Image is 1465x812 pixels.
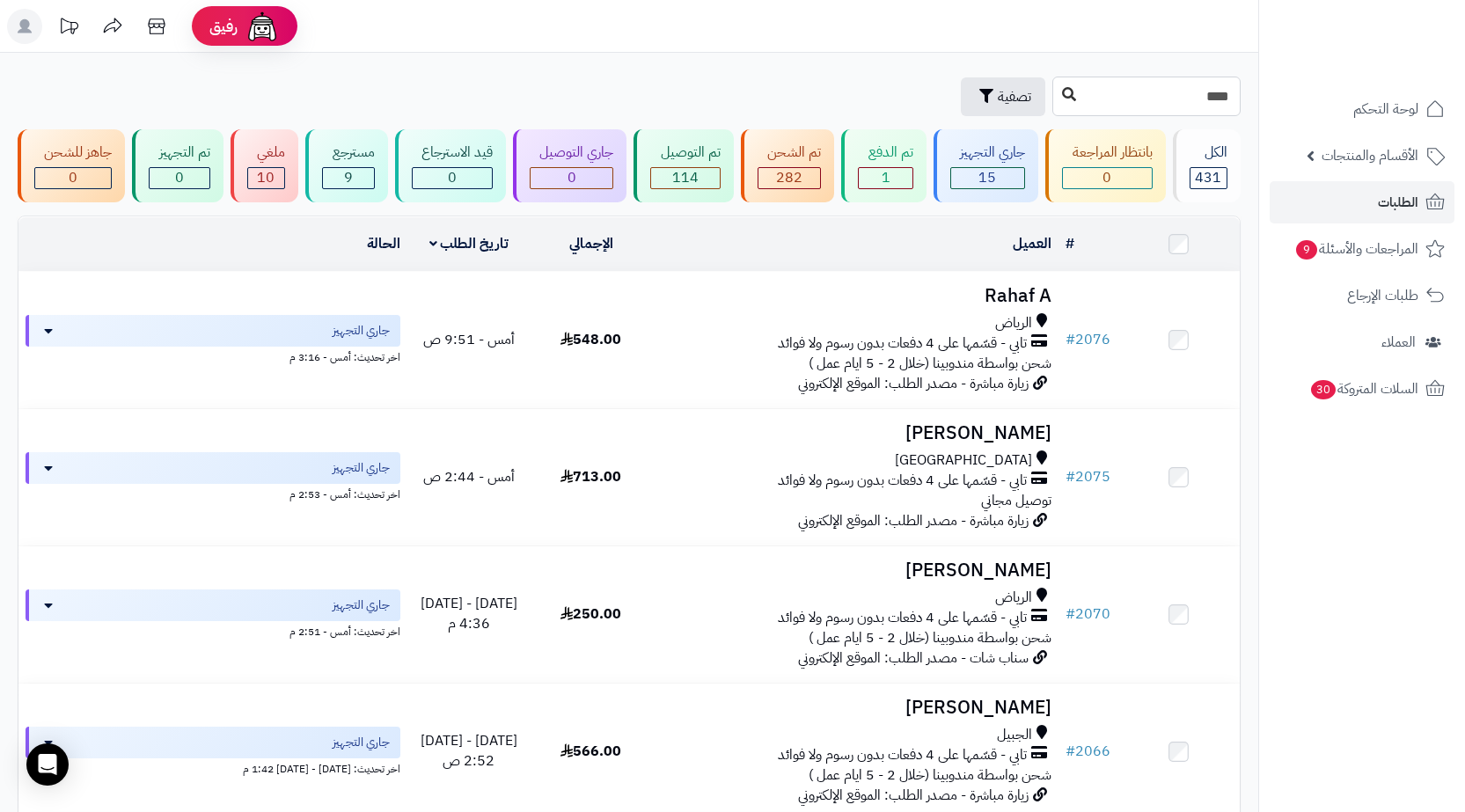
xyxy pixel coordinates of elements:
h3: Rahaf A [659,286,1051,306]
a: جاهز للشحن 0 [14,129,128,202]
a: لوحة التحكم [1270,88,1454,130]
span: شحن بواسطة مندوبينا (خلال 2 - 5 ايام عمل ) [809,627,1051,648]
span: الرياض [995,313,1032,333]
a: الطلبات [1270,181,1454,223]
span: 548.00 [560,329,621,350]
span: شحن بواسطة مندوبينا (خلال 2 - 5 ايام عمل ) [809,764,1051,786]
span: 0 [568,167,576,188]
div: اخر تحديث: أمس - 2:51 م [26,621,400,640]
div: 114 [651,168,719,188]
h3: [PERSON_NAME] [659,560,1051,581]
span: جاري التجهيز [333,459,390,477]
span: تابي - قسّمها على 4 دفعات بدون رسوم ولا فوائد [778,745,1027,765]
span: الجبيل [997,725,1032,745]
span: 0 [448,167,457,188]
div: 0 [1063,168,1151,188]
span: [DATE] - [DATE] 2:52 ص [421,730,517,772]
div: 0 [150,168,209,188]
span: زيارة مباشرة - مصدر الطلب: الموقع الإلكتروني [798,785,1029,806]
span: جاري التجهيز [333,734,390,751]
a: الكل431 [1169,129,1244,202]
a: بانتظار المراجعة 0 [1042,129,1168,202]
div: اخر تحديث: [DATE] - [DATE] 1:42 م [26,758,400,777]
a: تم التجهيز 0 [128,129,226,202]
div: بانتظار المراجعة [1062,143,1152,163]
span: طلبات الإرجاع [1347,283,1418,308]
span: 1 [882,167,890,188]
a: مسترجع 9 [302,129,391,202]
span: تابي - قسّمها على 4 دفعات بدون رسوم ولا فوائد [778,608,1027,628]
div: 0 [531,168,612,188]
div: جاهز للشحن [34,143,112,163]
div: 282 [758,168,820,188]
a: #2066 [1066,741,1110,762]
h3: [PERSON_NAME] [659,423,1051,443]
span: أمس - 9:51 ص [423,329,515,350]
div: 0 [35,168,111,188]
div: تم الشحن [758,143,821,163]
span: 9 [344,167,353,188]
a: جاري التجهيز 15 [930,129,1042,202]
span: تابي - قسّمها على 4 دفعات بدون رسوم ولا فوائد [778,333,1027,354]
span: العملاء [1381,330,1416,355]
img: logo-2.png [1345,49,1448,86]
div: الكل [1190,143,1227,163]
span: 114 [672,167,699,188]
div: 15 [951,168,1024,188]
span: # [1066,466,1075,487]
span: 713.00 [560,466,621,487]
span: 566.00 [560,741,621,762]
span: 9 [1296,240,1317,260]
span: [DATE] - [DATE] 4:36 م [421,593,517,634]
span: 30 [1311,380,1336,399]
a: تاريخ الطلب [429,233,509,254]
span: الرياض [995,588,1032,608]
span: 15 [978,167,996,188]
a: الحالة [367,233,400,254]
span: السلات المتروكة [1309,377,1418,401]
img: ai-face.png [245,9,280,44]
a: تم التوصيل 114 [630,129,736,202]
div: تم التجهيز [149,143,209,163]
a: # [1066,233,1074,254]
span: [GEOGRAPHIC_DATA] [895,450,1032,471]
span: 0 [69,167,77,188]
span: أمس - 2:44 ص [423,466,515,487]
h3: [PERSON_NAME] [659,698,1051,718]
a: #2070 [1066,604,1110,625]
a: العملاء [1270,321,1454,363]
div: تم الدفع [858,143,912,163]
a: قيد الاسترجاع 0 [392,129,509,202]
span: جاري التجهيز [333,322,390,340]
div: 0 [413,168,492,188]
div: تم التوصيل [650,143,720,163]
span: تابي - قسّمها على 4 دفعات بدون رسوم ولا فوائد [778,471,1027,491]
div: مسترجع [322,143,374,163]
div: جاري التوصيل [530,143,613,163]
div: اخر تحديث: أمس - 3:16 م [26,347,400,365]
a: الإجمالي [569,233,613,254]
a: تحديثات المنصة [47,9,91,48]
div: 10 [248,168,284,188]
span: سناب شات - مصدر الطلب: الموقع الإلكتروني [798,647,1029,669]
span: زيارة مباشرة - مصدر الطلب: الموقع الإلكتروني [798,510,1029,531]
button: تصفية [961,77,1045,116]
a: تم الشحن 282 [737,129,838,202]
span: 282 [776,167,802,188]
a: العميل [1013,233,1051,254]
div: اخر تحديث: أمس - 2:53 م [26,484,400,502]
span: توصيل مجاني [981,490,1051,511]
span: 0 [175,167,184,188]
a: #2076 [1066,329,1110,350]
a: #2075 [1066,466,1110,487]
span: لوحة التحكم [1353,97,1418,121]
a: تم الدفع 1 [838,129,929,202]
a: المراجعات والأسئلة9 [1270,228,1454,270]
div: قيد الاسترجاع [412,143,493,163]
span: الطلبات [1378,190,1418,215]
span: زيارة مباشرة - مصدر الطلب: الموقع الإلكتروني [798,373,1029,394]
span: الأقسام والمنتجات [1322,143,1418,168]
span: # [1066,604,1075,625]
span: 250.00 [560,604,621,625]
span: شحن بواسطة مندوبينا (خلال 2 - 5 ايام عمل ) [809,353,1051,374]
